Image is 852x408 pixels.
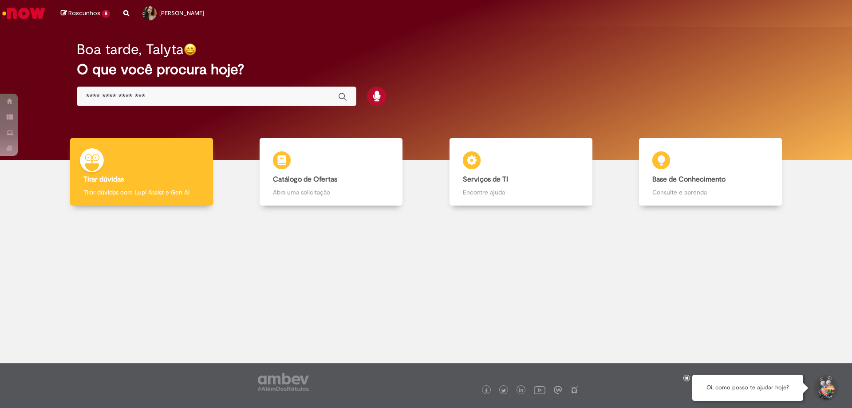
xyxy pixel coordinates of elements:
[652,175,726,184] b: Base de Conhecimento
[1,4,47,22] img: ServiceNow
[484,388,489,393] img: logo_footer_facebook.png
[519,388,524,393] img: logo_footer_linkedin.png
[463,188,579,197] p: Encontre ajuda
[616,138,806,206] a: Base de Conhecimento Consulte e aprenda
[184,43,197,56] img: happy-face.png
[102,10,110,18] span: 6
[61,9,110,18] a: Rascunhos
[570,386,578,394] img: logo_footer_naosei.png
[692,375,803,401] div: Oi, como posso te ajudar hoje?
[77,62,776,77] h2: O que você procura hoje?
[273,175,337,184] b: Catálogo de Ofertas
[159,9,204,17] span: [PERSON_NAME]
[47,138,237,206] a: Tirar dúvidas Tirar dúvidas com Lupi Assist e Gen Ai
[426,138,616,206] a: Serviços de TI Encontre ajuda
[237,138,426,206] a: Catálogo de Ofertas Abra uma solicitação
[534,384,545,396] img: logo_footer_youtube.png
[652,188,769,197] p: Consulte e aprenda
[463,175,508,184] b: Serviços de TI
[68,9,100,17] span: Rascunhos
[273,188,389,197] p: Abra uma solicitação
[258,373,309,391] img: logo_footer_ambev_rotulo_gray.png
[83,175,124,184] b: Tirar dúvidas
[77,42,184,57] h2: Boa tarde, Talyta
[83,188,200,197] p: Tirar dúvidas com Lupi Assist e Gen Ai
[554,386,562,394] img: logo_footer_workplace.png
[812,375,839,401] button: Iniciar Conversa de Suporte
[501,388,506,393] img: logo_footer_twitter.png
